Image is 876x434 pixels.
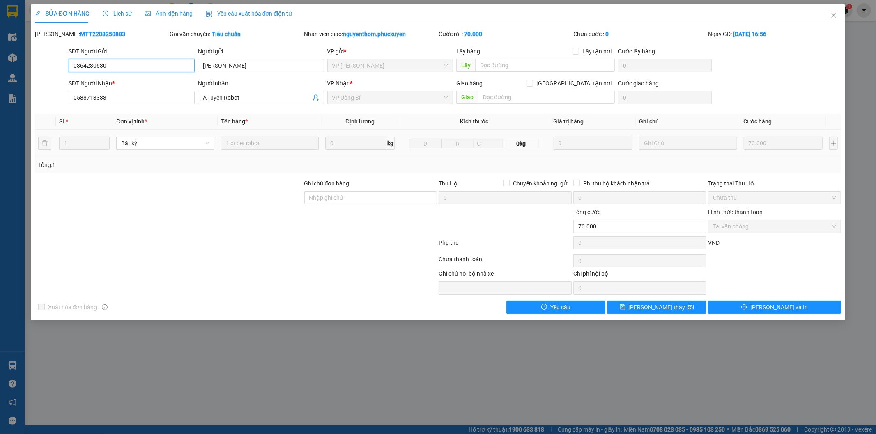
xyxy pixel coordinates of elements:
span: user-add [313,94,319,101]
span: picture [145,11,151,16]
div: SĐT Người Gửi [69,47,195,56]
img: icon [206,11,212,17]
span: Định lượng [345,118,375,125]
span: kg [386,137,395,150]
span: close [830,12,837,18]
span: [GEOGRAPHIC_DATA] tận nơi [533,79,615,88]
span: Chuyển khoản ng. gửi [510,179,572,188]
span: Lấy [456,59,475,72]
span: Xuất hóa đơn hàng [45,303,101,312]
span: Đơn vị tính [116,118,147,125]
span: Bất kỳ [121,137,209,149]
div: Phụ thu [438,238,573,253]
label: Ghi chú đơn hàng [304,180,349,187]
b: 70.000 [464,31,482,37]
div: Chưa thanh toán [438,255,573,269]
div: Người nhận [198,79,324,88]
input: Cước lấy hàng [618,59,712,72]
input: Dọc đường [478,91,615,104]
span: 0kg [503,139,539,148]
span: Tại văn phòng [713,220,836,233]
b: MTT2208250883 [80,31,125,37]
button: exclamation-circleYêu cầu [506,301,606,314]
span: Tổng cước [573,209,600,215]
label: Hình thức thanh toán [708,209,763,215]
div: Ghi chú nội bộ nhà xe [439,269,572,281]
span: [PERSON_NAME] thay đổi [629,303,694,312]
div: Trạng thái Thu Hộ [708,179,841,188]
b: nguyenthom.phucxuyen [343,31,406,37]
div: Chi phí nội bộ [573,269,706,281]
b: [DATE] 16:56 [733,31,766,37]
button: save[PERSON_NAME] thay đổi [607,301,706,314]
span: Giao hàng [456,80,483,87]
span: Yêu cầu xuất hóa đơn điện tử [206,10,292,17]
span: clock-circle [103,11,108,16]
div: Chưa cước : [573,30,706,39]
input: Ghi Chú [639,137,737,150]
span: SL [59,118,66,125]
label: Cước giao hàng [618,80,659,87]
span: printer [741,304,747,311]
div: Ngày GD: [708,30,841,39]
span: SỬA ĐƠN HÀNG [35,10,90,17]
span: Lấy hàng [456,48,480,55]
span: VP Uông Bí [332,91,448,104]
button: plus [829,137,838,150]
span: save [620,304,625,311]
span: Tên hàng [221,118,248,125]
span: Phí thu hộ khách nhận trả [580,179,653,188]
label: Cước lấy hàng [618,48,655,55]
input: VD: Bàn, Ghế [221,137,319,150]
span: Kích thước [460,118,488,125]
span: VP Dương Đình Nghệ [332,59,448,72]
input: Dọc đường [475,59,615,72]
button: printer[PERSON_NAME] và In [708,301,841,314]
span: Cước hàng [744,118,772,125]
input: D [409,139,442,148]
span: Thu Hộ [439,180,458,187]
span: Ảnh kiện hàng [145,10,193,17]
span: Giá trị hàng [554,118,584,125]
span: Yêu cầu [550,303,570,312]
div: Gói vận chuyển: [170,30,303,39]
div: Cước rồi : [439,30,572,39]
span: info-circle [102,304,108,310]
button: delete [38,137,51,150]
span: edit [35,11,41,16]
span: Giao [456,91,478,104]
th: Ghi chú [636,114,740,130]
span: VP Nhận [327,80,350,87]
div: SĐT Người Nhận [69,79,195,88]
span: exclamation-circle [541,304,547,311]
span: VND [708,240,720,246]
b: Tiêu chuẩn [212,31,241,37]
div: [PERSON_NAME]: [35,30,168,39]
span: [PERSON_NAME] và In [750,303,808,312]
div: Người gửi [198,47,324,56]
div: Tổng: 1 [38,160,338,169]
input: 0 [744,137,823,150]
span: Lấy tận nơi [579,47,615,56]
button: Close [822,4,845,27]
b: 0 [605,31,609,37]
input: Cước giao hàng [618,91,712,104]
div: Nhân viên giao: [304,30,437,39]
input: 0 [554,137,632,150]
input: R [441,139,474,148]
div: VP gửi [327,47,453,56]
span: Chưa thu [713,192,836,204]
input: C [474,139,503,148]
span: Lịch sử [103,10,132,17]
input: Ghi chú đơn hàng [304,191,437,204]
